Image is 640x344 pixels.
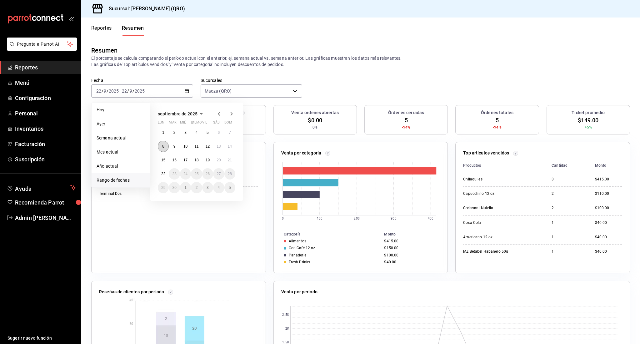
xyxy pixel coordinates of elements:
span: Configuración [15,94,76,102]
h3: Ticket promedio [572,109,605,116]
input: -- [122,89,127,94]
abbr: miércoles [180,120,186,127]
abbr: 8 de septiembre de 2025 [162,144,164,149]
abbr: 1 de septiembre de 2025 [162,130,164,135]
span: Reportes [15,63,76,72]
div: 1 [552,249,585,254]
span: / [127,89,129,94]
span: 5 [405,116,408,124]
div: Capucchino 12 oz [463,191,526,196]
text: 100 [317,217,322,220]
button: 17 de septiembre de 2025 [180,154,191,166]
span: Rango de fechas [97,177,145,184]
span: Año actual [97,163,145,169]
button: 11 de septiembre de 2025 [191,141,202,152]
p: Venta por periodo [281,289,317,295]
th: Monto [382,231,447,238]
a: Pregunta a Parrot AI [4,45,77,52]
p: Top artículos vendidos [463,150,509,156]
button: 5 de septiembre de 2025 [202,127,213,138]
div: 2 [552,205,585,211]
text: 400 [428,217,433,220]
div: Resumen [91,46,117,55]
abbr: sábado [213,120,220,127]
th: Cantidad [547,159,590,172]
div: Fresh Drinks [289,260,310,264]
button: 20 de septiembre de 2025 [213,154,224,166]
span: septiembre de 2025 [158,111,197,116]
abbr: 5 de septiembre de 2025 [207,130,209,135]
div: MZ Betabel Habanero 50g [463,249,526,254]
span: / [132,89,134,94]
button: 15 de septiembre de 2025 [158,154,169,166]
span: 5 [496,116,499,124]
span: 0% [312,124,317,130]
span: Ayer [97,121,145,127]
button: 3 de septiembre de 2025 [180,127,191,138]
abbr: 21 de septiembre de 2025 [228,158,232,162]
h3: Órdenes totales [481,109,513,116]
div: 3 [552,177,585,182]
button: septiembre de 2025 [158,110,205,118]
div: navigation tabs [91,25,144,36]
abbr: 10 de septiembre de 2025 [183,144,187,149]
span: $0.00 [308,116,322,124]
button: open_drawer_menu [69,16,74,21]
button: 28 de septiembre de 2025 [224,168,235,180]
span: Facturación [15,140,76,148]
span: Inventarios [15,124,76,133]
button: 12 de septiembre de 2025 [202,141,213,152]
abbr: 2 de septiembre de 2025 [173,130,176,135]
text: 2K [285,327,289,331]
button: 29 de septiembre de 2025 [158,182,169,193]
abbr: 15 de septiembre de 2025 [161,158,165,162]
abbr: 9 de septiembre de 2025 [173,144,176,149]
span: Maoza (QRO) [205,88,232,94]
button: Pregunta a Parrot AI [7,38,77,51]
button: 19 de septiembre de 2025 [202,154,213,166]
abbr: 4 de septiembre de 2025 [196,130,198,135]
button: 18 de septiembre de 2025 [191,154,202,166]
abbr: jueves [191,120,228,127]
span: Semana actual [97,135,145,141]
div: 1 [552,220,585,225]
button: 9 de septiembre de 2025 [169,141,180,152]
button: 2 de septiembre de 2025 [169,127,180,138]
abbr: 18 de septiembre de 2025 [194,158,198,162]
button: 6 de septiembre de 2025 [213,127,224,138]
button: 1 de septiembre de 2025 [158,127,169,138]
span: Suscripción [15,155,76,164]
p: El porcentaje se calcula comparando el período actual con el anterior, ej. semana actual vs. sema... [91,55,630,68]
div: $110.00 [595,191,622,196]
span: +5% [585,124,592,130]
th: Productos [463,159,547,172]
button: 27 de septiembre de 2025 [213,168,224,180]
abbr: 28 de septiembre de 2025 [228,172,232,176]
h3: Órdenes cerradas [388,109,424,116]
abbr: 22 de septiembre de 2025 [161,172,165,176]
div: $150.00 [384,246,437,250]
button: Reportes [91,25,112,36]
div: $100.00 [384,253,437,257]
div: Con Café 12 oz [289,246,315,250]
button: 3 de octubre de 2025 [202,182,213,193]
button: Resumen [122,25,144,36]
div: $415.00 [384,239,437,243]
div: Coca Cola [463,220,526,225]
th: Categoría [274,231,382,238]
text: 200 [354,217,359,220]
span: Admin [PERSON_NAME] [15,214,76,222]
input: -- [103,89,107,94]
button: 22 de septiembre de 2025 [158,168,169,180]
abbr: viernes [202,120,207,127]
div: Alimentos [289,239,306,243]
abbr: 26 de septiembre de 2025 [206,172,210,176]
abbr: 3 de septiembre de 2025 [184,130,187,135]
label: Sucursales [201,78,302,83]
abbr: 25 de septiembre de 2025 [194,172,198,176]
abbr: 29 de septiembre de 2025 [161,185,165,190]
abbr: 4 de octubre de 2025 [217,185,220,190]
span: / [107,89,108,94]
button: 2 de octubre de 2025 [191,182,202,193]
abbr: 19 de septiembre de 2025 [206,158,210,162]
